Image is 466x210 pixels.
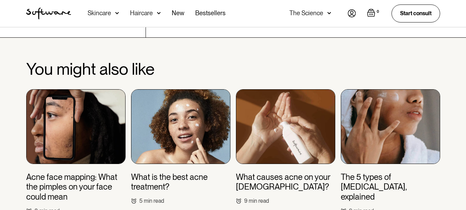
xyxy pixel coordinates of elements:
[144,198,164,204] div: min read
[26,8,71,19] a: home
[115,10,119,17] img: arrow down
[88,10,111,17] div: Skincare
[139,198,142,204] div: 5
[130,10,153,17] div: Haircare
[391,4,440,22] a: Start consult
[375,9,380,15] div: 0
[289,10,323,17] div: The Science
[327,10,331,17] img: arrow down
[157,10,161,17] img: arrow down
[131,172,230,192] h3: What is the best acne treatment?
[131,89,230,204] a: What is the best acne treatment?5min read
[367,9,380,18] a: Open empty cart
[249,198,269,204] div: min read
[26,60,440,78] h2: You might also like
[26,172,126,202] h3: Acne face mapping: What the pimples on your face could mean
[236,89,335,204] a: What causes acne on your [DEMOGRAPHIC_DATA]?9min read
[341,172,440,202] h3: The 5 types of [MEDICAL_DATA], explained
[236,172,335,192] h3: What causes acne on your [DEMOGRAPHIC_DATA]?
[244,198,247,204] div: 9
[26,8,71,19] img: Software Logo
